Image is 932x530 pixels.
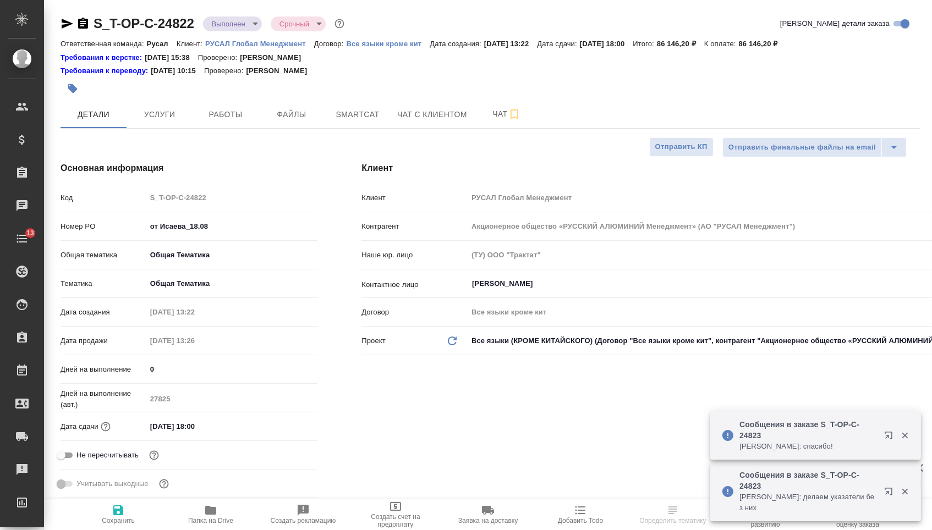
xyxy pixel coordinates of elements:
[61,388,146,410] p: Дней на выполнение (авт.)
[146,274,318,293] div: Общая Тематика
[146,218,318,234] input: ✎ Введи что-нибудь
[276,19,313,29] button: Срочный
[3,225,41,252] a: 13
[361,221,468,232] p: Контрагент
[199,108,252,122] span: Работы
[332,16,347,31] button: Доп статусы указывают на важность/срочность заказа
[722,137,882,157] button: Отправить финальные файлы на email
[537,40,579,48] p: Дата сдачи:
[146,333,243,349] input: Пустое поле
[430,40,484,48] p: Дата создания:
[209,19,249,29] button: Выполнен
[151,65,204,76] p: [DATE] 10:15
[655,141,708,153] span: Отправить КП
[61,250,146,261] p: Общая тематика
[893,430,916,440] button: Закрыть
[878,481,904,507] button: Открыть в новой вкладке
[188,517,233,525] span: Папка на Drive
[61,278,146,289] p: Тематика
[657,40,704,48] p: 86 146,20 ₽
[67,108,120,122] span: Детали
[61,364,146,375] p: Дней на выполнение
[739,40,786,48] p: 86 146,20 ₽
[61,52,145,63] div: Нажми, чтобы открыть папку с инструкцией
[893,487,916,496] button: Закрыть
[61,17,74,30] button: Скопировать ссылку для ЯМессенджера
[639,517,706,525] span: Определить тематику
[61,192,146,203] p: Код
[361,192,468,203] p: Клиент
[580,40,633,48] p: [DATE] 18:00
[484,40,538,48] p: [DATE] 13:22
[147,40,177,48] p: Русал
[361,335,386,346] p: Проект
[265,108,318,122] span: Файлы
[61,421,98,432] p: Дата сдачи
[177,40,205,48] p: Клиент:
[240,52,309,63] p: [PERSON_NAME]
[165,499,257,530] button: Папка на Drive
[146,190,318,206] input: Пустое поле
[61,162,317,175] h4: Основная информация
[146,304,243,320] input: Пустое поле
[157,477,171,491] button: Выбери, если сб и вс нужно считать рабочими днями для выполнения заказа.
[61,65,151,76] a: Требования к переводу:
[20,228,41,239] span: 13
[739,441,877,452] p: [PERSON_NAME]: спасибо!
[76,17,90,30] button: Скопировать ссылку
[627,499,719,530] button: Определить тематику
[246,65,315,76] p: [PERSON_NAME]
[633,40,656,48] p: Итого:
[349,499,442,530] button: Создать счет на предоплату
[442,499,534,530] button: Заявка на доставку
[198,52,240,63] p: Проверено:
[205,40,314,48] p: РУСАЛ Глобал Менеджмент
[314,40,347,48] p: Договор:
[780,18,890,29] span: [PERSON_NAME] детали заказа
[204,65,246,76] p: Проверено:
[728,141,876,154] span: Отправить финальные файлы на email
[98,419,113,434] button: Если добавить услуги и заполнить их объемом, то дата рассчитается автоматически
[458,517,518,525] span: Заявка на доставку
[147,448,161,462] button: Включи, если не хочешь, чтобы указанная дата сдачи изменилась после переставления заказа в 'Подтв...
[61,76,85,101] button: Добавить тэг
[397,108,467,122] span: Чат с клиентом
[76,450,139,461] span: Не пересчитывать
[649,137,714,157] button: Отправить КП
[361,250,468,261] p: Наше юр. лицо
[346,38,430,48] a: Все языки кроме кит
[146,391,318,407] input: Пустое поле
[145,52,198,63] p: [DATE] 15:38
[203,16,262,31] div: Выполнен
[739,492,877,514] p: [PERSON_NAME]: делаем указатели без них
[271,517,336,525] span: Создать рекламацию
[146,418,243,434] input: ✎ Введи что-нибудь
[722,137,907,157] div: split button
[146,361,318,377] input: ✎ Введи что-нибудь
[739,419,877,441] p: Сообщения в заказе S_T-OP-C-24823
[61,40,147,48] p: Ответственная команда:
[61,221,146,232] p: Номер PO
[878,424,904,451] button: Открыть в новой вкладке
[331,108,384,122] span: Smartcat
[102,517,135,525] span: Сохранить
[558,517,603,525] span: Добавить Todo
[61,65,151,76] div: Нажми, чтобы открыть папку с инструкцией
[133,108,186,122] span: Услуги
[257,499,349,530] button: Создать рекламацию
[346,40,430,48] p: Все языки кроме кит
[271,16,326,31] div: Выполнен
[356,513,435,528] span: Создать счет на предоплату
[361,307,468,318] p: Договор
[361,279,468,290] p: Контактное лицо
[61,52,145,63] a: Требования к верстке:
[146,246,318,264] div: Общая Тематика
[361,162,920,175] h4: Клиент
[704,40,739,48] p: К оплате:
[508,108,521,121] svg: Подписаться
[76,478,149,489] span: Учитывать выходные
[534,499,627,530] button: Добавить Todo
[61,335,146,346] p: Дата продажи
[61,307,146,318] p: Дата создания
[205,38,314,48] a: РУСАЛ Глобал Менеджмент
